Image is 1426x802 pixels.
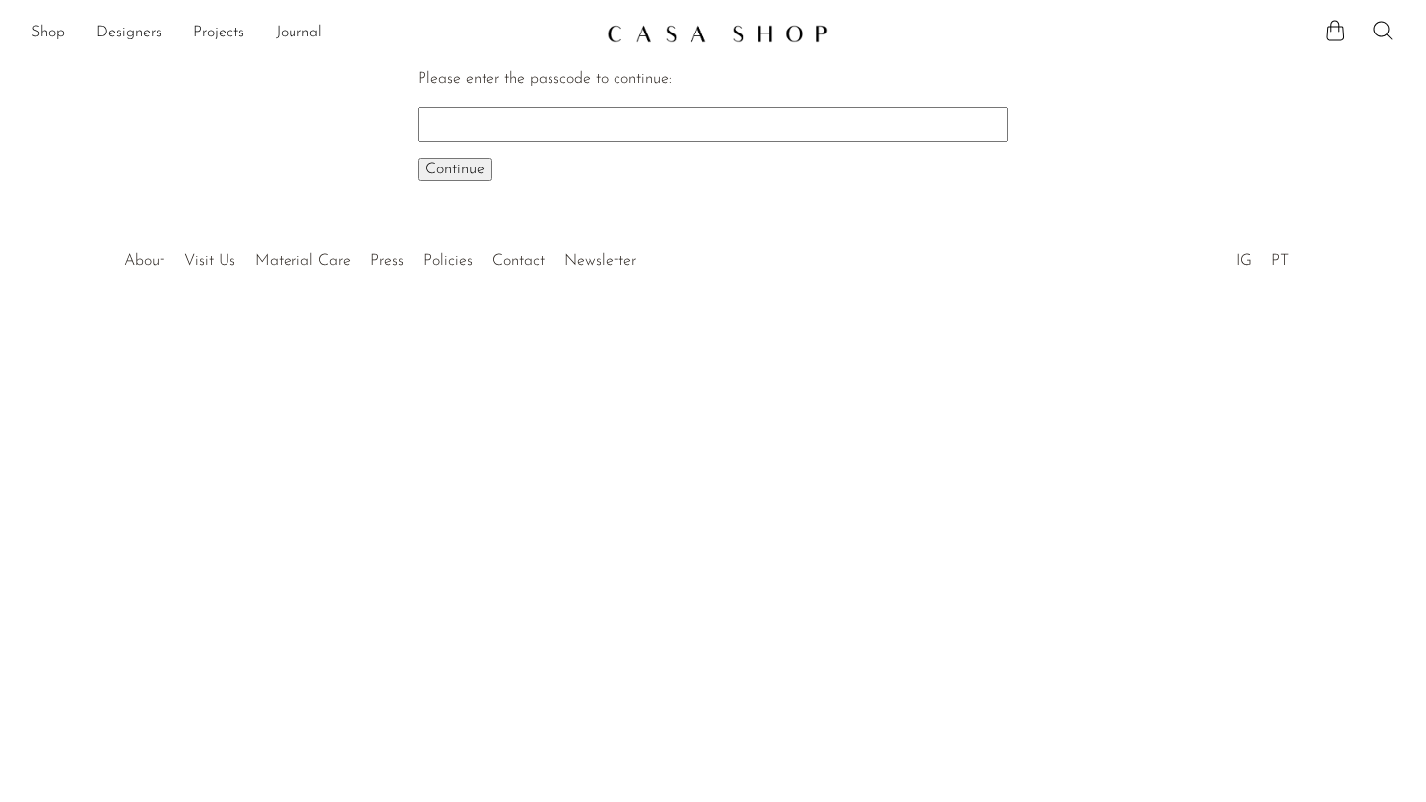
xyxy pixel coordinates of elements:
[418,71,672,87] label: Please enter the passcode to continue:
[418,158,492,181] button: Continue
[32,17,591,50] nav: Desktop navigation
[255,253,351,269] a: Material Care
[1236,253,1252,269] a: IG
[425,162,485,177] span: Continue
[32,21,65,46] a: Shop
[97,21,162,46] a: Designers
[423,253,473,269] a: Policies
[32,17,591,50] ul: NEW HEADER MENU
[124,253,164,269] a: About
[1271,253,1289,269] a: PT
[492,253,545,269] a: Contact
[1226,237,1299,275] ul: Social Medias
[184,253,235,269] a: Visit Us
[114,237,646,275] ul: Quick links
[370,253,404,269] a: Press
[193,21,244,46] a: Projects
[276,21,322,46] a: Journal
